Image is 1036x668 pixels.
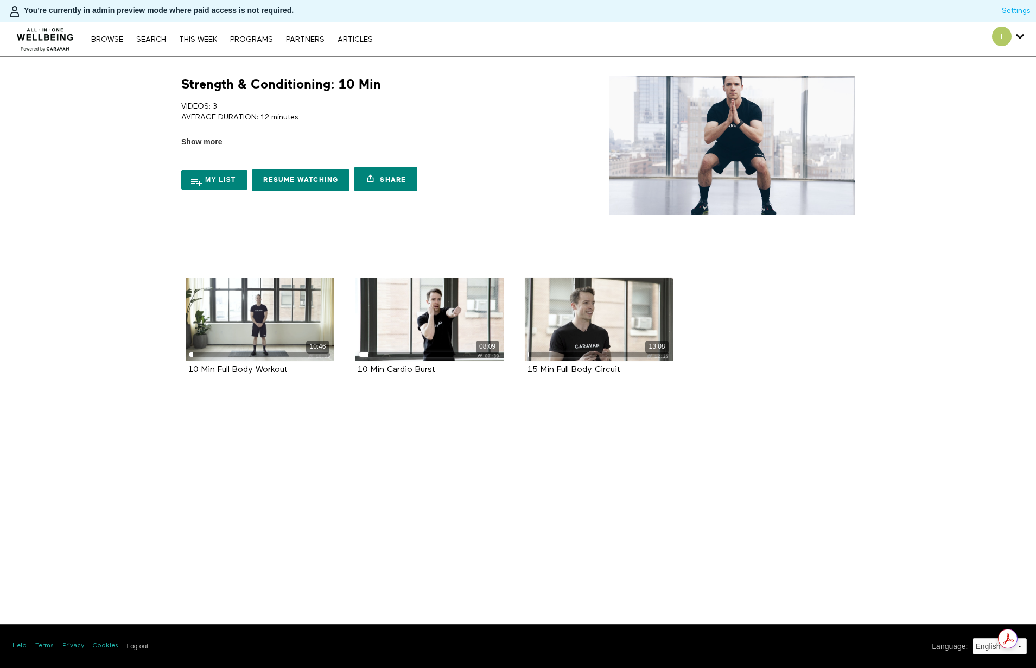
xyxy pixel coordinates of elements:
[86,34,378,45] nav: Primary
[186,278,334,361] a: 10 Min Full Body Workout 10:46
[525,278,673,361] a: 15 Min Full Body Circuit 13:08
[225,36,278,43] a: PROGRAMS
[1002,5,1031,16] a: Settings
[93,641,118,651] a: Cookies
[355,278,504,361] a: 10 Min Cardio Burst 08:09
[131,36,171,43] a: Search
[35,641,54,651] a: Terms
[932,641,968,652] label: Language :
[188,365,288,374] strong: 10 Min Full Body Workout
[609,76,855,215] img: Strength & Conditioning: 10 Min
[358,365,435,374] strong: 10 Min Cardio Burst
[174,36,223,43] a: THIS WEEK
[527,365,620,374] strong: 15 Min Full Body Circuit
[181,76,381,93] h1: Strength & Conditioning: 10 Min
[181,136,222,148] span: Show more
[332,36,378,43] a: ARTICLES
[645,341,669,353] div: 13:08
[354,167,417,191] a: Share
[181,101,514,123] p: VIDEOS: 3 AVERAGE DURATION: 12 minutes
[281,36,330,43] a: PARTNERS
[527,365,620,374] a: 15 Min Full Body Circuit
[62,641,84,651] a: Privacy
[8,5,21,18] img: person-bdfc0eaa9744423c596e6e1c01710c89950b1dff7c83b5d61d716cfd8139584f.svg
[476,341,499,353] div: 08:09
[181,170,247,190] button: My list
[188,365,288,374] a: 10 Min Full Body Workout
[86,36,129,43] a: Browse
[252,169,349,191] a: Resume Watching
[127,642,149,650] input: Log out
[12,641,27,651] a: Help
[306,341,329,353] div: 10:46
[12,20,78,53] img: CARAVAN
[984,22,1032,56] div: Secondary
[358,365,435,374] a: 10 Min Cardio Burst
